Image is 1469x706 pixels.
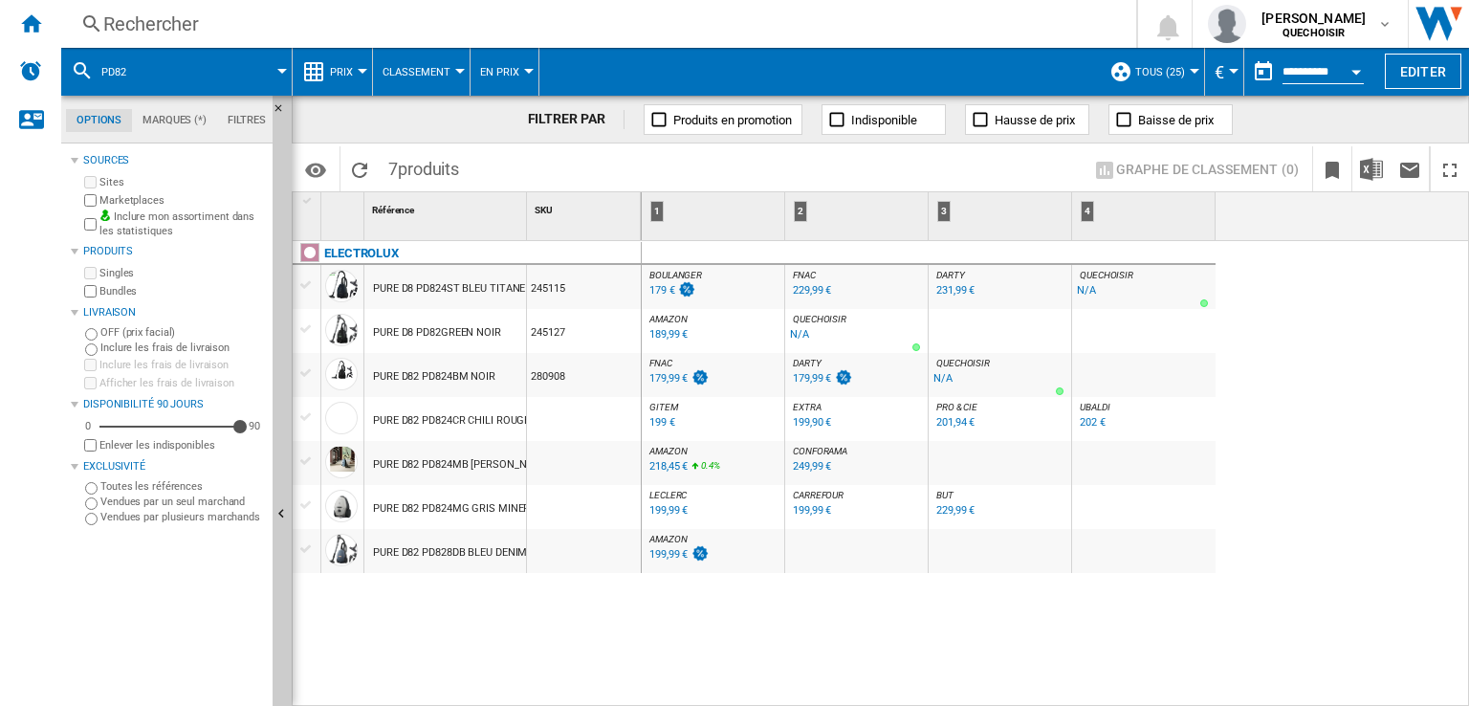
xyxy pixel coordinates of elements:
div: 280908 [527,353,641,397]
div: AMAZON 218,45 € 0.4% [646,446,780,490]
div: AMAZON 199,99 € [646,534,780,578]
div: Mise à jour : vendredi 29 août 2025 05:45 [790,501,831,520]
div: 245115 [527,265,641,309]
md-menu: Currency [1205,48,1244,96]
md-tab-item: Filtres [217,109,276,132]
input: Vendues par plusieurs marchands [85,513,98,525]
label: Marketplaces [99,193,265,208]
div: Sort None [325,192,363,222]
input: Inclure mon assortiment dans les statistiques [84,212,97,236]
span: QUECHOISIR [1080,270,1133,280]
span: produits [398,159,459,179]
div: N/A [933,369,953,388]
button: Masquer [273,96,296,130]
div: PD82 [71,48,282,96]
span: Référence [372,205,414,215]
button: Prix [330,48,362,96]
div: PURE D82 PD828DB BLEU DENIM [373,531,527,575]
span: LECLERC [649,490,687,500]
div: 218,45 € [649,460,688,473]
div: 1 [650,201,664,222]
button: TOUS (25) [1135,48,1195,96]
div: 0 [80,419,96,433]
img: promotionV3.png [677,281,696,298]
div: CONFORAMA 249,99 € [789,446,924,490]
div: 249,99 € [793,460,831,473]
div: EXTRA 199,90 € [789,402,924,446]
img: excel-24x24.png [1360,158,1383,181]
div: DARTY 179,99 € [789,358,924,402]
button: md-calendar [1244,53,1283,91]
div: FNAC 179,99 € [646,358,780,402]
div: PURE D82 PD824MG GRIS MINERAL [373,487,542,531]
button: Editer [1385,54,1461,89]
div: FILTRER PAR [528,110,625,129]
span: PRO & CIE [936,402,977,412]
div: Mise à jour : vendredi 29 août 2025 01:55 [647,413,675,432]
div: 4 [1081,201,1094,222]
label: Afficher les frais de livraison [99,376,265,390]
md-slider: Disponibilité [99,417,240,436]
div: FNAC 229,99 € [789,270,924,314]
div: 179 € [649,284,675,297]
button: PD82 [101,48,145,96]
input: Afficher les frais de livraison [84,377,97,389]
div: 199,99 € [649,548,688,561]
div: 199,90 € [793,416,831,429]
div: Mise à jour : vendredi 29 août 2025 01:09 [647,457,688,476]
input: Marketplaces [84,194,97,207]
span: BOULANGER [649,270,702,280]
div: Disponibilité 90 Jours [83,397,265,412]
input: Vendues par un seul marchand [85,497,98,510]
label: Bundles [99,284,265,298]
div: QUECHOISIR N/A [1076,270,1212,314]
button: Produits en promotion [644,104,802,135]
div: Mise à jour : vendredi 29 août 2025 10:34 [790,413,831,432]
div: Rechercher [103,11,1086,37]
div: Sort None [531,192,641,222]
div: Mise à jour : vendredi 29 août 2025 08:37 [933,413,975,432]
div: Cliquez pour filtrer sur cette marque [324,242,399,265]
div: 229,99 € [793,284,831,297]
div: Livraison [83,305,265,320]
button: € [1215,48,1234,96]
img: promotionV3.png [691,369,710,386]
div: PURE D82 PD824MB [PERSON_NAME] BLEU [373,443,579,487]
input: Inclure les frais de livraison [84,359,97,371]
label: Vendues par un seul marchand [100,495,265,509]
button: Indisponible [822,104,946,135]
div: 179,99 € [649,372,688,385]
div: Sources [83,153,265,168]
span: GITEM [649,402,678,412]
span: AMAZON [649,534,687,544]
label: Inclure les frais de livraison [100,341,265,355]
div: Mise à jour : vendredi 29 août 2025 05:15 [933,501,975,520]
div: 245127 [527,309,641,353]
button: Recharger [340,146,379,191]
div: Mise à jour : vendredi 29 août 2025 01:22 [647,325,688,344]
md-tab-item: Options [66,109,132,132]
div: QUECHOISIR N/A [789,314,924,358]
button: Télécharger au format Excel [1352,146,1391,191]
span: DARTY [793,358,822,368]
div: Prix [302,48,362,96]
input: Toutes les références [85,482,98,495]
label: Enlever les indisponibles [99,438,265,452]
md-tab-item: Marques (*) [132,109,217,132]
div: Référence Sort None [368,192,526,222]
div: Mise à jour : vendredi 29 août 2025 00:17 [647,545,710,564]
span: Indisponible [851,113,917,127]
div: Mise à jour : vendredi 29 août 2025 00:36 [647,281,696,300]
div: 199 € [649,416,675,429]
div: 179,99 € [793,372,831,385]
label: Singles [99,266,265,280]
input: Inclure les frais de livraison [85,343,98,356]
input: Sites [84,176,97,188]
div: DARTY 231,99 € [932,270,1067,314]
label: OFF (prix facial) [100,325,265,340]
div: AMAZON 189,99 € [646,314,780,358]
div: 2 [789,192,928,240]
div: 2 [794,201,807,222]
div: En Prix [480,48,529,96]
